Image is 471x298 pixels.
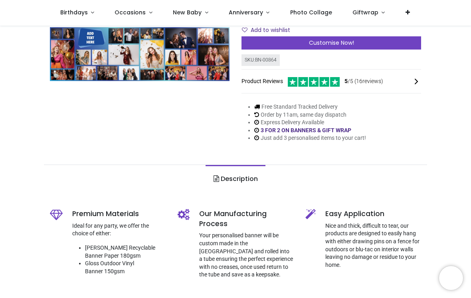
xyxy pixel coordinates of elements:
span: Customise Now! [309,39,354,47]
a: 3 FOR 2 ON BANNERS & GIFT WRAP [261,127,351,133]
li: Free Standard Tracked Delivery [254,103,366,111]
span: Anniversary [229,8,263,16]
span: 5 [344,78,348,84]
li: Just add 3 personalised items to your cart! [254,134,366,142]
img: Personalised Party Banner - Blue Photo Collage - Custom Text & 25 Photo upload [50,28,230,81]
h5: Premium Materials [72,209,166,219]
span: New Baby [173,8,202,16]
div: SKU: BN-00864 [241,54,280,66]
span: Occasions [115,8,146,16]
p: Nice and thick, difficult to tear, our products are designed to easily hang with either drawing p... [325,222,421,269]
li: Express Delivery Available [254,119,366,127]
span: Giftwrap [352,8,378,16]
span: /5 ( 16 reviews) [344,77,383,85]
i: Add to wishlist [242,27,247,33]
h5: Our Manufacturing Process [199,209,293,228]
li: Gloss Outdoor Vinyl Banner 150gsm [85,260,166,275]
h5: Easy Application [325,209,421,219]
span: Photo Collage [290,8,332,16]
p: Ideal for any party, we offer the choice of either: [72,222,166,238]
div: Product Reviews [241,76,421,87]
iframe: Brevo live chat [439,266,463,290]
li: Order by 11am, same day dispatch [254,111,366,119]
a: Description [206,165,265,193]
p: Your personalised banner will be custom made in the [GEOGRAPHIC_DATA] and rolled into a tube ensu... [199,232,293,279]
li: [PERSON_NAME] Recyclable Banner Paper 180gsm [85,244,166,260]
button: Add to wishlistAdd to wishlist [241,24,297,37]
span: Birthdays [60,8,88,16]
